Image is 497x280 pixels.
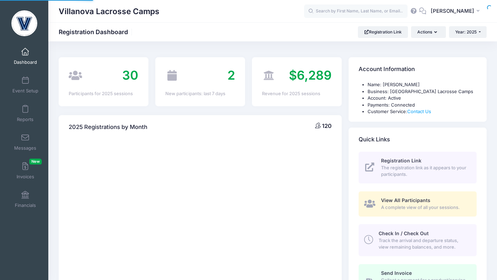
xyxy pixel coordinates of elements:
[449,26,487,38] button: Year: 2025
[368,108,477,115] li: Customer Service:
[262,90,332,97] div: Revenue for 2025 sessions
[407,109,431,114] a: Contact Us
[289,68,332,83] span: $6,289
[359,224,477,256] a: Check In / Check Out Track the arrival and departure status, view remaining balances, and more.
[368,95,477,102] li: Account: Active
[426,3,487,19] button: [PERSON_NAME]
[69,117,147,137] h4: 2025 Registrations by Month
[165,90,235,97] div: New participants: last 7 days
[15,202,36,208] span: Financials
[9,44,42,68] a: Dashboard
[359,191,477,217] a: View All Participants A complete view of all your sessions.
[368,88,477,95] li: Business: [GEOGRAPHIC_DATA] Lacrosse Camps
[381,197,430,203] span: View All Participants
[29,159,42,164] span: New
[358,26,408,38] a: Registration Link
[381,204,469,211] span: A complete view of all your sessions.
[381,270,412,276] span: Send Invoice
[17,117,33,122] span: Reports
[9,159,42,183] a: InvoicesNew
[368,102,477,109] li: Payments: Connected
[9,130,42,154] a: Messages
[359,130,390,149] h4: Quick Links
[322,122,332,129] span: 120
[379,230,429,236] span: Check In / Check Out
[59,28,134,36] h1: Registration Dashboard
[9,101,42,126] a: Reports
[14,59,37,65] span: Dashboard
[304,4,408,18] input: Search by First Name, Last Name, or Email...
[59,3,159,19] h1: Villanova Lacrosse Camps
[12,88,38,94] span: Event Setup
[17,174,34,180] span: Invoices
[381,164,469,178] span: The registration link as it appears to your participants.
[9,187,42,211] a: Financials
[69,90,138,97] div: Participants for 2025 sessions
[381,158,421,163] span: Registration Link
[122,68,138,83] span: 30
[359,60,415,79] h4: Account Information
[431,7,474,15] span: [PERSON_NAME]
[359,152,477,183] a: Registration Link The registration link as it appears to your participants.
[379,237,469,251] span: Track the arrival and departure status, view remaining balances, and more.
[9,73,42,97] a: Event Setup
[455,29,477,34] span: Year: 2025
[411,26,446,38] button: Actions
[227,68,235,83] span: 2
[14,145,36,151] span: Messages
[368,81,477,88] li: Name: [PERSON_NAME]
[11,10,37,36] img: Villanova Lacrosse Camps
